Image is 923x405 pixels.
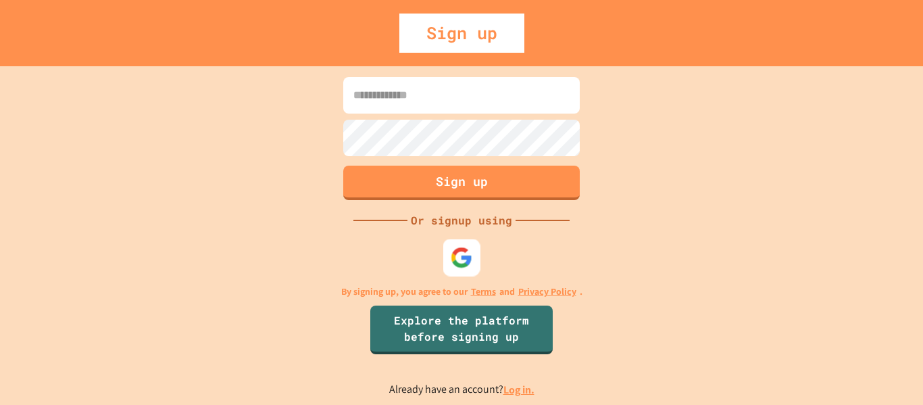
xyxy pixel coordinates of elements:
p: By signing up, you agree to our and . [341,285,582,299]
img: google-icon.svg [451,246,473,268]
div: Sign up [399,14,524,53]
div: Or signup using [407,212,516,229]
a: Terms [471,285,496,299]
a: Log in. [503,383,534,397]
p: Already have an account? [389,381,534,398]
button: Sign up [343,166,580,200]
a: Privacy Policy [518,285,576,299]
a: Explore the platform before signing up [370,306,553,354]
